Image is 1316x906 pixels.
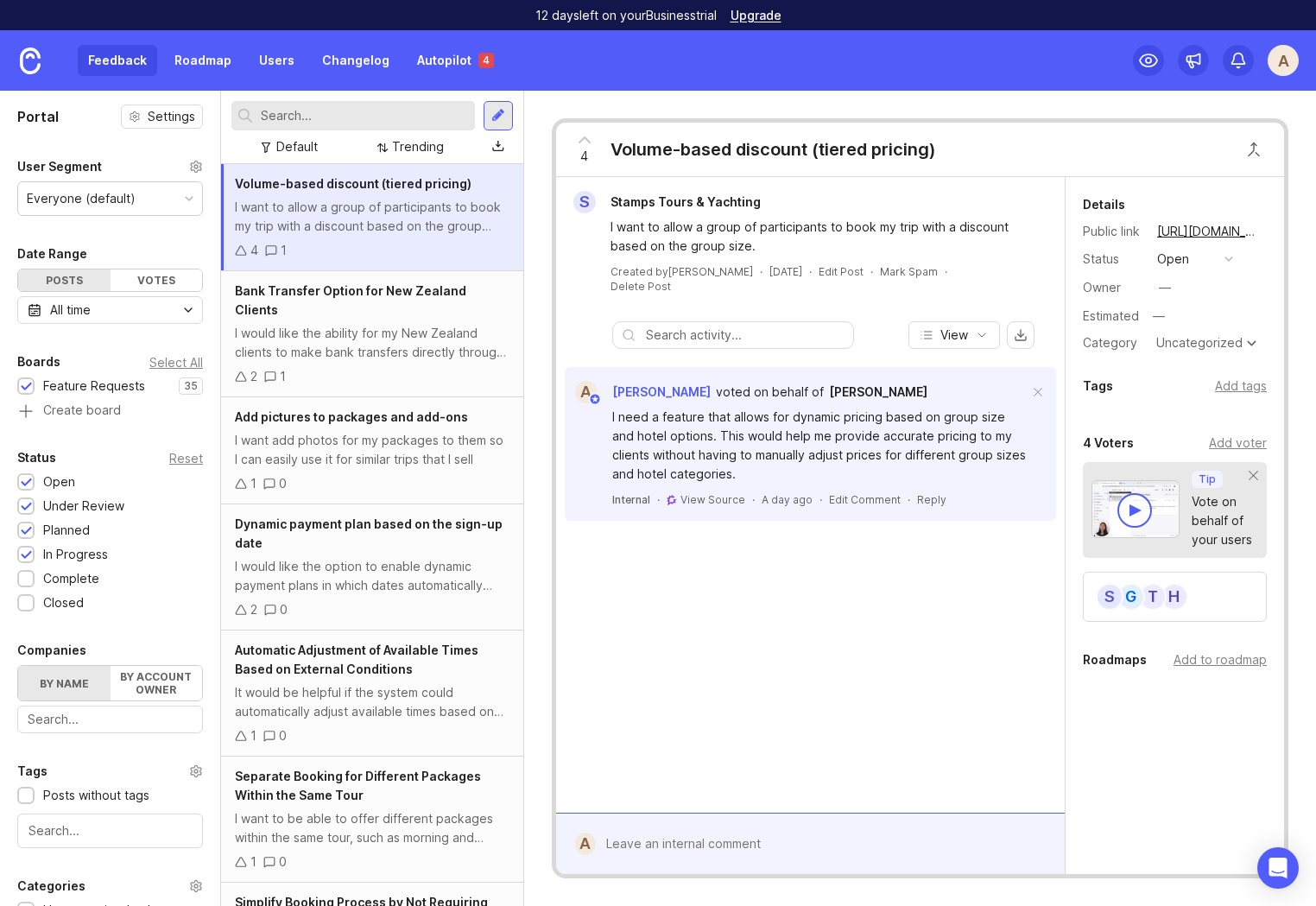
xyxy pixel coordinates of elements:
h1: Portal [17,106,59,127]
div: I would like the ability for my New Zealand clients to make bank transfers directly through WeTra... [235,324,509,362]
div: Categories [17,876,85,896]
svg: toggle icon [174,303,202,317]
div: 2 [250,367,257,386]
div: Default [276,137,318,156]
a: Volume-based discount (tiered pricing)I want to allow a group of participants to book my trip wit... [221,164,523,271]
div: G [1117,583,1145,611]
div: Status [1083,250,1143,269]
button: View [908,321,1000,349]
div: 0 [279,852,287,871]
div: Closed [43,593,84,612]
div: A [575,381,598,403]
div: H [1161,583,1188,611]
div: · [819,492,822,507]
button: Close button [1237,132,1271,167]
span: [PERSON_NAME] [612,384,711,399]
div: Planned [43,521,90,540]
a: [DATE] [769,264,802,279]
img: member badge [588,393,601,406]
div: Posts without tags [43,786,149,805]
span: 4 [580,147,588,166]
div: Internal [612,492,650,507]
div: Under Review [43,497,124,516]
div: Owner [1083,278,1143,297]
div: Votes [111,269,203,291]
input: Search... [261,106,468,125]
div: Uncategorized [1156,337,1243,349]
div: I want to allow a group of participants to book my trip with a discount based on the group size. [611,218,1030,256]
div: Public link [1083,222,1143,241]
div: Volume-based discount (tiered pricing) [611,137,936,162]
div: Select All [149,358,203,367]
p: 12 days left on your Business trial [535,7,717,24]
span: View [940,326,968,344]
button: Mark Spam [880,264,938,279]
div: Add tags [1215,377,1267,396]
div: Boards [17,352,60,372]
div: 1 [281,241,287,260]
div: 2 [250,600,257,619]
a: [PERSON_NAME] [829,383,927,402]
div: · [809,264,812,279]
p: 35 [184,379,198,393]
div: Add to roadmap [1174,650,1267,669]
a: Settings [121,105,203,129]
a: View Source [680,492,745,507]
div: Date Range [17,244,87,264]
div: 0 [279,726,287,745]
div: — [1148,305,1170,327]
label: By account owner [111,666,203,700]
div: Tags [17,761,47,782]
div: 4 [250,241,258,260]
a: Automatic Adjustment of Available Times Based on External ConditionsIt would be helpful if the sy... [221,630,523,757]
div: S [1096,583,1123,611]
a: Add pictures to packages and add-onsI want add photos for my packages to them so I can easily use... [221,397,523,504]
div: I want to allow a group of participants to book my trip with a discount based on the group size. [235,198,509,236]
img: gong [667,495,677,505]
div: · [870,264,873,279]
div: User Segment [17,156,102,177]
a: Autopilot 4 [407,45,504,76]
a: Create board [17,404,203,420]
span: Automatic Adjustment of Available Times Based on External Conditions [235,643,478,676]
button: export comments [1007,321,1034,349]
div: Details [1083,194,1125,215]
label: By name [18,666,111,700]
div: Add voter [1209,434,1267,453]
span: Bank Transfer Option for New Zealand Clients [235,283,466,317]
div: 1 [280,367,286,386]
div: Everyone (default) [27,189,136,208]
div: Vote on behalf of your users [1192,492,1252,549]
span: Dynamic payment plan based on the sign-up date [235,516,503,550]
div: Reset [169,453,203,463]
div: I want to be able to offer different packages within the same tour, such as morning and afternoon... [235,809,509,847]
div: · [945,264,947,279]
a: Bank Transfer Option for New Zealand ClientsI would like the ability for my New Zealand clients t... [221,271,523,397]
div: Open [43,472,75,491]
div: 1 [250,474,256,493]
div: · [760,264,762,279]
div: It would be helpful if the system could automatically adjust available times based on external co... [235,683,509,721]
a: Dynamic payment plan based on the sign-up dateI would like the option to enable dynamic payment p... [221,504,523,630]
div: voted on behalf of [716,383,824,402]
div: · [752,492,755,507]
a: Users [249,45,305,76]
div: — [1159,278,1171,297]
img: video-thumbnail-vote-d41b83416815613422e2ca741bf692cc.jpg [1091,480,1180,538]
a: Separate Booking for Different Packages Within the Same TourI want to be able to offer different ... [221,757,523,883]
img: Canny Home [20,48,41,74]
div: Posts [18,269,111,291]
span: [PERSON_NAME] [829,384,927,399]
span: View Source [680,493,745,506]
input: Search... [28,821,192,840]
input: Search activity... [646,326,845,345]
div: Open Intercom Messenger [1257,847,1299,889]
div: Complete [43,569,99,588]
div: T [1139,583,1167,611]
div: Roadmaps [1083,649,1147,670]
button: A [1268,45,1299,76]
a: SStamps Tours & Yachting [563,191,775,213]
a: Roadmap [164,45,242,76]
